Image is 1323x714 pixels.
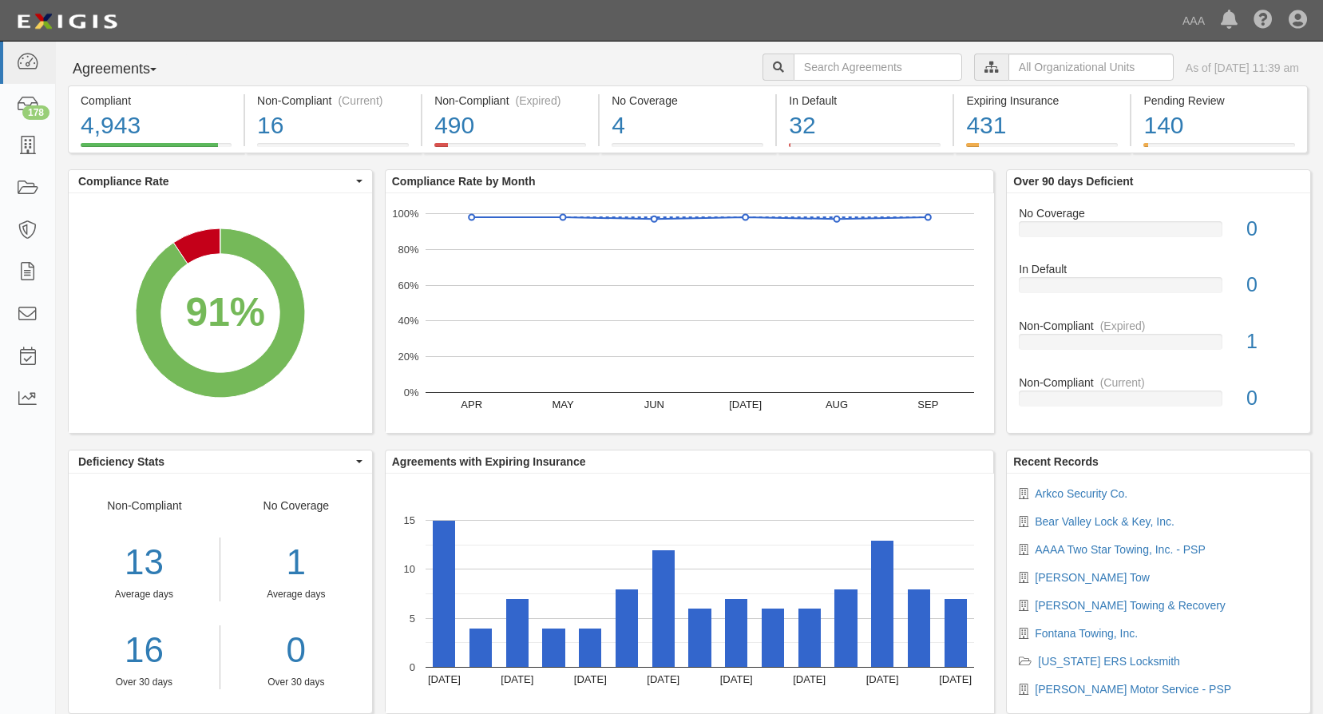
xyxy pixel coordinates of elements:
text: 5 [410,612,415,624]
text: [DATE] [574,673,607,685]
div: Non-Compliant (Current) [257,93,409,109]
a: [PERSON_NAME] Tow [1035,571,1150,584]
a: Non-Compliant(Current)16 [245,143,421,156]
div: Non-Compliant [69,498,220,689]
text: [DATE] [501,673,533,685]
div: (Current) [338,93,382,109]
div: In Default [1007,261,1310,277]
div: Non-Compliant [1007,318,1310,334]
div: 13 [69,537,220,588]
span: Compliance Rate [78,173,352,189]
a: Arkco Security Co. [1035,487,1127,500]
text: [DATE] [729,399,762,411]
div: 1 [232,537,360,588]
button: Agreements [68,54,188,85]
text: APR [461,399,482,411]
a: Pending Review140 [1131,143,1307,156]
svg: A chart. [69,193,372,433]
text: [DATE] [865,673,898,685]
text: 100% [392,208,419,220]
div: Average days [232,588,360,601]
div: 16 [257,109,409,143]
a: In Default32 [777,143,953,156]
text: 80% [398,244,418,256]
text: 10 [403,563,414,575]
text: MAY [552,399,574,411]
text: 20% [398,351,418,363]
div: Pending Review [1143,93,1294,109]
text: 60% [398,279,418,291]
text: 40% [398,315,418,327]
a: [PERSON_NAME] Towing & Recovery [1035,599,1226,612]
div: Average days [69,588,220,601]
span: Deficiency Stats [78,454,352,470]
svg: A chart. [386,193,994,433]
text: 0 [410,661,415,673]
a: Expiring Insurance431 [954,143,1130,156]
div: Over 30 days [69,676,220,689]
div: 4,943 [81,109,232,143]
text: [DATE] [428,673,461,685]
b: Over 90 days Deficient [1013,175,1133,188]
div: 0 [1234,271,1310,299]
a: Non-Compliant(Current)0 [1019,375,1298,419]
div: 140 [1143,109,1294,143]
div: 4 [612,109,763,143]
a: Non-Compliant(Expired)490 [422,143,598,156]
input: All Organizational Units [1008,54,1174,81]
text: [DATE] [793,673,826,685]
text: [DATE] [647,673,679,685]
a: Bear Valley Lock & Key, Inc. [1035,515,1174,528]
button: Deficiency Stats [69,450,372,473]
div: 178 [22,105,50,120]
a: 16 [69,625,220,676]
a: AAAA Two Star Towing, Inc. - PSP [1035,543,1205,556]
a: Fontana Towing, Inc. [1035,627,1138,640]
img: logo-5460c22ac91f19d4615b14bd174203de0afe785f0fc80cf4dbbc73dc1793850b.png [12,7,122,36]
div: Non-Compliant (Expired) [434,93,586,109]
div: Non-Compliant [1007,375,1310,391]
b: Compliance Rate by Month [392,175,536,188]
div: No Coverage [612,93,763,109]
a: [US_STATE] ERS Locksmith [1038,655,1180,668]
div: (Expired) [1100,318,1146,334]
div: (Current) [1100,375,1145,391]
b: Recent Records [1013,455,1099,468]
svg: A chart. [386,474,994,713]
a: 0 [232,625,360,676]
div: No Coverage [1007,205,1310,221]
a: No Coverage4 [600,143,775,156]
i: Help Center - Complianz [1254,11,1273,30]
div: (Expired) [516,93,561,109]
div: No Coverage [220,498,372,689]
text: JUN [644,399,663,411]
b: Agreements with Expiring Insurance [392,455,586,468]
a: Compliant4,943 [68,143,244,156]
div: In Default [789,93,941,109]
a: AAA [1174,5,1213,37]
a: In Default0 [1019,261,1298,318]
button: Compliance Rate [69,170,372,192]
a: No Coverage0 [1019,205,1298,262]
div: 91% [186,284,265,340]
div: 32 [789,109,941,143]
input: Search Agreements [794,54,962,81]
div: As of [DATE] 11:39 am [1186,60,1299,76]
a: [PERSON_NAME] Motor Service - PSP [1035,683,1231,696]
text: [DATE] [720,673,753,685]
a: Non-Compliant(Expired)1 [1019,318,1298,375]
text: [DATE] [939,673,972,685]
div: 1 [1234,327,1310,356]
div: 0 [1234,215,1310,244]
text: SEP [917,399,938,411]
div: Compliant [81,93,232,109]
div: 490 [434,109,586,143]
text: AUG [826,399,848,411]
div: 431 [966,109,1118,143]
text: 0% [403,387,418,399]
